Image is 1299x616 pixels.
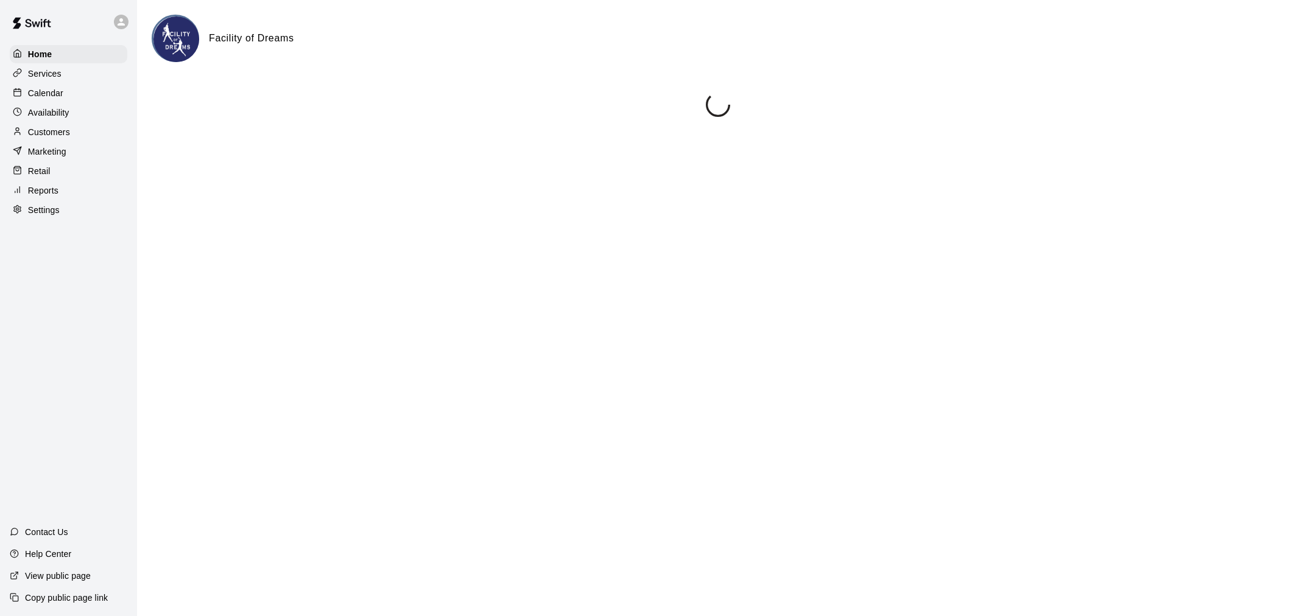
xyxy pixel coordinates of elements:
[28,165,51,177] p: Retail
[10,65,127,83] a: Services
[10,201,127,219] a: Settings
[28,145,66,158] p: Marketing
[28,184,58,197] p: Reports
[10,84,127,102] a: Calendar
[28,48,52,60] p: Home
[28,107,69,119] p: Availability
[28,204,60,216] p: Settings
[10,45,127,63] a: Home
[25,570,91,582] p: View public page
[10,162,127,180] a: Retail
[28,68,62,80] p: Services
[10,103,127,122] a: Availability
[10,123,127,141] a: Customers
[209,30,294,46] h6: Facility of Dreams
[10,181,127,200] a: Reports
[25,592,108,604] p: Copy public page link
[10,142,127,161] a: Marketing
[25,526,68,538] p: Contact Us
[153,16,199,62] img: Facility of Dreams logo
[25,548,71,560] p: Help Center
[28,87,63,99] p: Calendar
[28,126,70,138] p: Customers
